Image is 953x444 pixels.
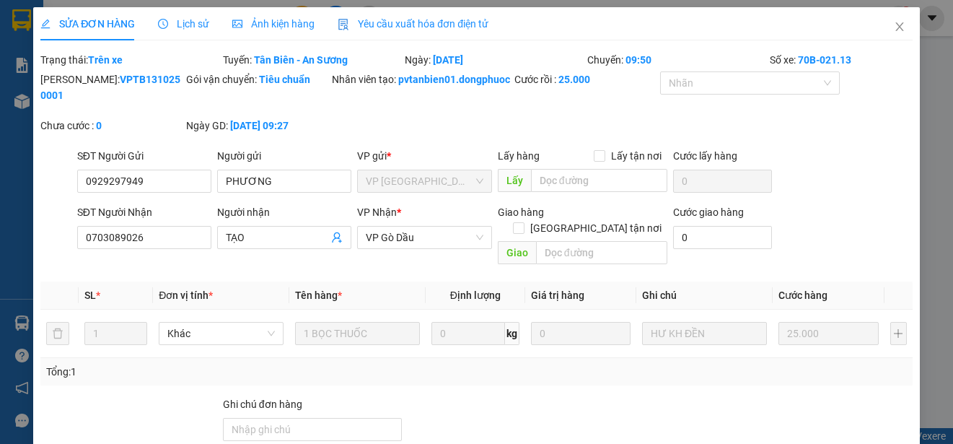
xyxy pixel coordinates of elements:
b: [DATE] [433,54,463,66]
span: Lấy [498,169,531,192]
span: In ngày: [4,105,88,113]
div: Cước rồi : [514,71,657,87]
span: VP Nhận [357,206,397,218]
span: Tên hàng [295,290,342,301]
span: Yêu cầu xuất hóa đơn điện tử [338,18,488,30]
b: 25.000 [558,74,590,85]
button: Close [879,7,920,48]
input: VD: Bàn, Ghế [295,322,420,345]
input: Dọc đường [536,241,667,264]
button: plus [890,322,907,345]
span: SỬA ĐƠN HÀNG [40,18,135,30]
span: Lịch sử [158,18,209,30]
span: VP Gò Dầu [366,227,483,248]
label: Cước giao hàng [673,206,744,218]
span: Giá trị hàng [531,290,584,301]
span: picture [232,19,242,29]
div: VP gửi [357,148,491,164]
div: SĐT Người Nhận [77,204,211,220]
b: Trên xe [88,54,123,66]
input: Ghi Chú [642,322,767,345]
div: Người nhận [217,204,351,220]
div: Chưa cước : [40,118,183,134]
input: Dọc đường [531,169,667,192]
div: SĐT Người Gửi [77,148,211,164]
div: Tuyến: [221,52,404,68]
b: 09:50 [625,54,651,66]
span: Giao hàng [498,206,544,218]
b: 70B-021.13 [798,54,851,66]
span: SL [84,290,96,301]
span: Hotline: 19001152 [114,64,177,73]
span: user-add [331,232,343,243]
input: 0 [778,322,879,345]
span: Lấy tận nơi [605,148,667,164]
span: Định lượng [450,290,501,301]
img: icon [338,19,349,30]
span: Giao [498,241,536,264]
strong: ĐỒNG PHƯỚC [114,8,198,20]
div: [PERSON_NAME]: [40,71,183,103]
div: Gói vận chuyển: [186,71,329,87]
div: Trạng thái: [39,52,221,68]
span: clock-circle [158,19,168,29]
div: Tổng: 1 [46,364,369,380]
label: Ghi chú đơn hàng [223,399,302,410]
label: Cước lấy hàng [673,150,737,162]
span: Cước hàng [778,290,827,301]
span: kg [505,322,519,345]
span: VP Tân Biên [366,170,483,192]
button: delete [46,322,69,345]
div: Người gửi [217,148,351,164]
input: Cước lấy hàng [673,170,773,193]
span: edit [40,19,50,29]
b: pvtanbien01.dongphuoc [398,74,510,85]
b: Tân Biên - An Sương [254,54,348,66]
span: [GEOGRAPHIC_DATA] tận nơi [524,220,667,236]
span: Lấy hàng [498,150,540,162]
span: Đơn vị tính [159,290,213,301]
input: 0 [531,322,631,345]
div: Số xe: [768,52,914,68]
b: Tiêu chuẩn [259,74,310,85]
span: 09:27:24 [DATE] [32,105,88,113]
span: close [894,21,905,32]
span: Ảnh kiện hàng [232,18,315,30]
span: Bến xe [GEOGRAPHIC_DATA] [114,23,194,41]
span: ----------------------------------------- [39,78,177,90]
input: Cước giao hàng [673,226,773,249]
th: Ghi chú [636,282,773,310]
div: Chuyến: [586,52,768,68]
div: Ngày: [403,52,586,68]
span: 01 Võ Văn Truyện, KP.1, Phường 2 [114,43,198,61]
b: 0 [96,120,102,131]
span: [PERSON_NAME]: [4,93,151,102]
b: [DATE] 09:27 [230,120,289,131]
img: logo [5,9,69,72]
div: Nhân viên tạo: [332,71,511,87]
input: Ghi chú đơn hàng [223,418,403,441]
span: Khác [167,323,275,344]
span: VPTB1310250001 [72,92,151,103]
div: Ngày GD: [186,118,329,134]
